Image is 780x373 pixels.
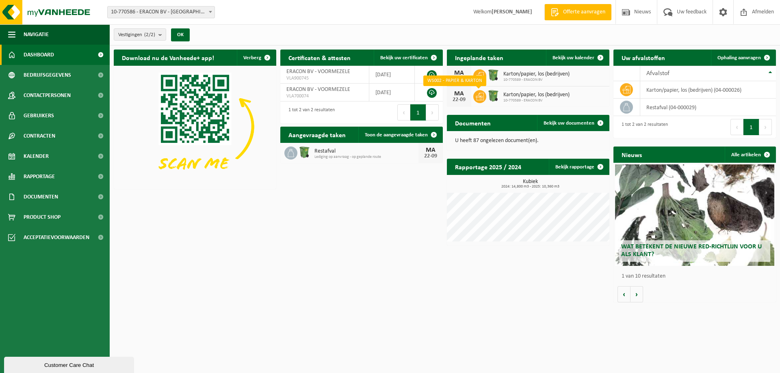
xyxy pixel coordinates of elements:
td: karton/papier, los (bedrijven) (04-000026) [640,81,776,99]
h2: Rapportage 2025 / 2024 [447,159,529,175]
span: Offerte aanvragen [561,8,607,16]
p: 1 van 10 resultaten [622,274,772,279]
h2: Uw afvalstoffen [613,50,673,65]
span: VLA700074 [286,93,363,99]
span: ERACON BV - VOORMEZELE [286,86,350,93]
a: Alle artikelen [725,147,775,163]
span: Afvalstof [646,70,669,77]
div: 1 tot 2 van 2 resultaten [617,118,668,136]
iframe: chat widget [4,355,136,373]
a: Bekijk uw kalender [546,50,609,66]
span: VLA900745 [286,75,363,82]
h3: Kubiek [451,179,609,189]
span: Documenten [24,187,58,207]
p: U heeft 87 ongelezen document(en). [455,138,601,144]
h2: Nieuws [613,147,650,162]
span: ERACON BV - VOORMEZELE [286,69,350,75]
div: 22-09 [422,153,439,159]
span: Bekijk uw kalender [552,55,594,60]
span: Contactpersonen [24,85,71,106]
span: Karton/papier, los (bedrijven) [503,71,570,78]
span: 10-770586 - ERACON BV - ZONNEBEKE [108,6,214,18]
span: Contracten [24,126,55,146]
td: [DATE] [369,66,415,84]
h2: Aangevraagde taken [280,127,354,142]
span: Gebruikers [24,106,54,126]
button: 1 [743,119,759,135]
span: Rapportage [24,166,55,187]
button: Previous [730,119,743,135]
span: Lediging op aanvraag - op geplande route [314,155,418,160]
span: Dashboard [24,45,54,65]
button: Next [759,119,772,135]
img: Download de VHEPlus App [114,66,276,188]
h2: Certificaten & attesten [280,50,359,65]
button: Previous [397,104,410,121]
span: Wat betekent de nieuwe RED-richtlijn voor u als klant? [621,244,762,258]
a: Wat betekent de nieuwe RED-richtlijn voor u als klant? [615,164,774,266]
img: WB-0370-HPE-GN-01 [486,89,500,103]
span: 2024: 14,800 m3 - 2025: 10,360 m3 [451,185,609,189]
a: Ophaling aanvragen [711,50,775,66]
td: [DATE] [369,84,415,101]
button: Next [426,104,439,121]
strong: [PERSON_NAME] [492,9,532,15]
td: restafval (04-000029) [640,99,776,116]
img: WB-0370-HPE-GN-01 [486,68,500,82]
button: Volgende [630,286,643,302]
span: Bekijk uw documenten [544,121,594,126]
span: 10-770589 - ERACON BV [503,78,570,82]
button: Vestigingen(2/2) [114,28,166,41]
a: Bekijk uw certificaten [374,50,442,66]
a: Bekijk rapportage [549,159,609,175]
span: Bekijk uw certificaten [380,55,428,60]
button: OK [171,28,190,41]
div: 22-09 [451,97,467,103]
span: Ophaling aanvragen [717,55,761,60]
div: MA [422,147,439,153]
span: Acceptatievoorwaarden [24,227,89,248]
button: Verberg [237,50,275,66]
span: Verberg [243,55,261,60]
span: Karton/papier, los (bedrijven) [503,92,570,98]
h2: Ingeplande taken [447,50,511,65]
span: Bedrijfsgegevens [24,65,71,85]
div: MA [451,70,467,76]
a: Toon de aangevraagde taken [358,127,442,143]
button: 1 [410,104,426,121]
a: Bekijk uw documenten [537,115,609,131]
span: Kalender [24,146,49,166]
h2: Documenten [447,115,499,131]
button: Vorige [617,286,630,302]
div: 22-09 [451,76,467,82]
span: 10-770589 - ERACON BV [503,98,570,103]
span: Navigatie [24,24,49,45]
span: Restafval [314,148,418,155]
span: Product Shop [24,207,61,227]
h2: Download nu de Vanheede+ app! [114,50,222,65]
span: Vestigingen [118,29,155,41]
div: 1 tot 2 van 2 resultaten [284,103,335,121]
count: (2/2) [144,32,155,37]
span: Toon de aangevraagde taken [365,132,428,138]
img: WB-0370-HPE-GN-50 [297,145,311,159]
div: MA [451,91,467,97]
a: Offerte aanvragen [544,4,611,20]
span: 10-770586 - ERACON BV - ZONNEBEKE [107,6,215,18]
